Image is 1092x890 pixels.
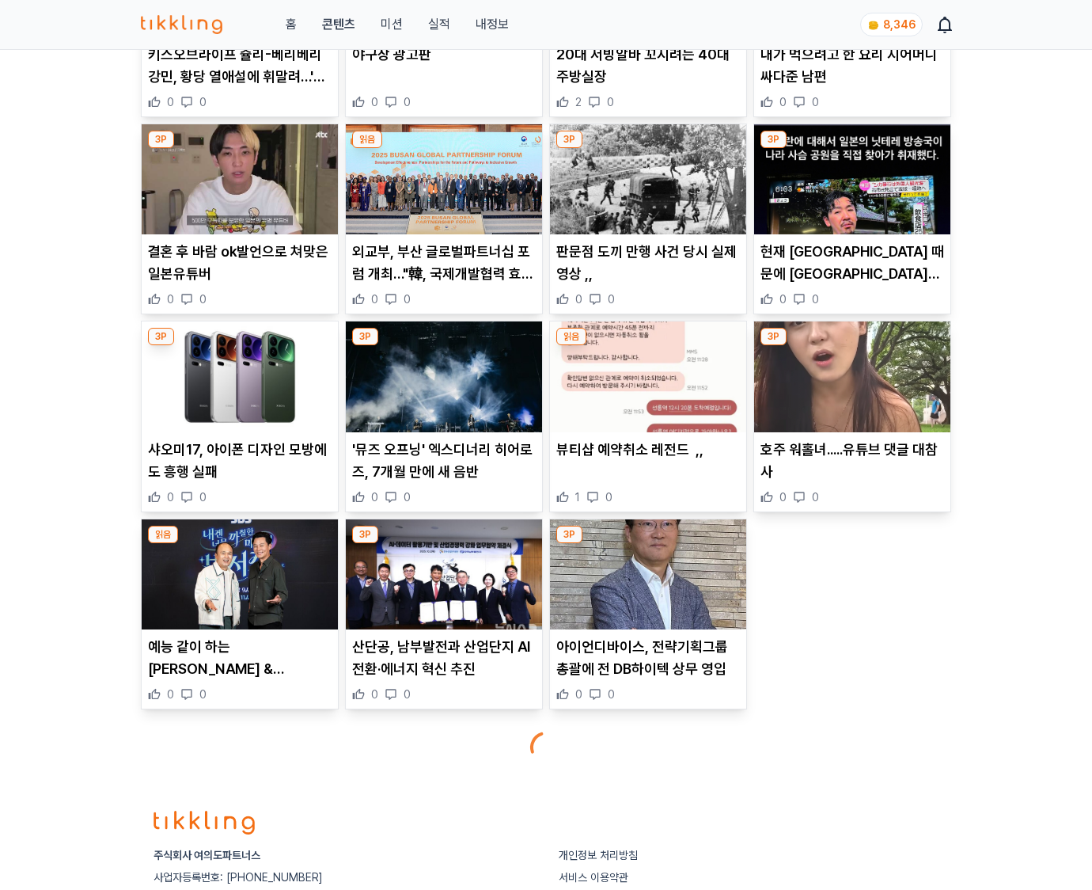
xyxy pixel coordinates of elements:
p: 20대 서빙알바 꼬시려는 40대 주방실장 [556,44,740,88]
span: 1 [575,489,580,505]
div: 읽음 예능 같이 하는 이서진 & 김광규 예능 같이 하는 [PERSON_NAME] & [PERSON_NAME] 0 0 [141,519,339,710]
span: 0 [371,687,378,702]
span: 0 [608,291,615,307]
img: 판문점 도끼 만행 사건 당시 실제 영상 ,, [550,124,746,235]
p: 키스오브라이프 쥴리-베리베리 강민, 황당 열애설에 휘말려…'유출 CCTV' 속 남성, 강민 아닌 것으로 확인 [148,44,332,88]
span: 0 [167,489,174,505]
p: 야구장 광고판 [352,44,536,66]
span: 0 [812,291,819,307]
div: 읽음 [148,526,178,543]
p: 외교부, 부산 글로벌파트너십 포럼 개최…"韓, 국제개발협력 효과성 제고 주력" [352,241,536,285]
span: 0 [167,291,174,307]
div: 3P 호주 워홀녀.....유튜브 댓글 대참사 호주 워홀녀.....유튜브 댓글 대참사 0 0 [753,321,951,512]
button: 미션 [381,15,403,34]
span: 0 [167,94,174,110]
p: 판문점 도끼 만행 사건 당시 실제 영상 ,, [556,241,740,285]
span: 0 [812,94,819,110]
span: 0 [199,291,207,307]
div: 3P [556,526,582,543]
a: 서비스 이용약관 [559,871,628,884]
div: 읽음 [556,328,586,345]
span: 0 [371,94,378,110]
div: 3P 판문점 도끼 만행 사건 당시 실제 영상 ,, 판문점 도끼 만행 사건 당시 실제 영상 ,, 0 0 [549,124,747,315]
p: 현재 [GEOGRAPHIC_DATA] 때문에 [GEOGRAPHIC_DATA] [GEOGRAPHIC_DATA] ,, [760,241,944,285]
span: 0 [779,489,787,505]
span: 0 [607,94,614,110]
div: 3P [556,131,582,148]
span: 0 [779,291,787,307]
p: 산단공, 남부발전과 산업단지 AI 전환·에너지 혁신 추진 [352,636,536,680]
img: coin [867,19,880,32]
div: 읽음 외교부, 부산 글로벌파트너십 포럼 개최…"韓, 국제개발협력 효과성 제고 주력" 외교부, 부산 글로벌파트너십 포럼 개최…"韓, 국제개발협력 효과성 제고 주력" 0 0 [345,124,543,315]
div: 3P 샤오미17, 아이폰 디자인 모방에도 흥행 실패 샤오미17, 아이폰 디자인 모방에도 흥행 실패 0 0 [141,321,339,512]
img: 산단공, 남부발전과 산업단지 AI 전환·에너지 혁신 추진 [346,519,542,630]
div: 읽음 [352,131,382,148]
span: 0 [199,489,207,505]
a: coin 8,346 [860,13,919,36]
div: 3P [352,328,378,345]
span: 0 [371,291,378,307]
img: 호주 워홀녀.....유튜브 댓글 대참사 [754,321,950,432]
span: 0 [404,687,411,702]
div: 3P [760,131,787,148]
div: 3P '뮤즈 오프닝' 엑스디너리 히어로즈, 7개월 만에 새 음반 '뮤즈 오프닝' 엑스디너리 히어로즈, 7개월 만에 새 음반 0 0 [345,321,543,512]
img: logo [154,811,255,835]
p: 호주 워홀녀.....유튜브 댓글 대참사 [760,439,944,483]
a: 홈 [286,15,297,34]
div: 3P [148,328,174,345]
p: 예능 같이 하는 [PERSON_NAME] & [PERSON_NAME] [148,636,332,680]
img: '뮤즈 오프닝' 엑스디너리 히어로즈, 7개월 만에 새 음반 [346,321,542,432]
span: 0 [575,687,582,702]
span: 0 [404,94,411,110]
span: 8,346 [883,18,916,31]
img: 결혼 후 바람 ok발언으로 쳐맞은 일본유튜버 [142,124,338,235]
a: 개인정보 처리방침 [559,849,638,861]
span: 2 [575,94,582,110]
span: 0 [779,94,787,110]
span: 0 [199,687,207,702]
div: 3P [352,526,378,543]
p: 아이언디바이스, 전략기획그룹 총괄에 전 DB하이텍 상무 영입 [556,636,740,680]
img: 티끌링 [141,15,222,34]
img: 외교부, 부산 글로벌파트너십 포럼 개최…"韓, 국제개발협력 효과성 제고 주력" [346,124,542,235]
img: 예능 같이 하는 이서진 & 김광규 [142,519,338,630]
span: 0 [167,687,174,702]
a: 실적 [428,15,450,34]
div: 3P 산단공, 남부발전과 산업단지 AI 전환·에너지 혁신 추진 산단공, 남부발전과 산업단지 AI 전환·에너지 혁신 추진 0 0 [345,519,543,710]
span: 0 [608,687,615,702]
div: 3P 현재 나라 사슴 공원 때문에 난리난 일본 ,, 현재 [GEOGRAPHIC_DATA] 때문에 [GEOGRAPHIC_DATA] [GEOGRAPHIC_DATA] ,, 0 0 [753,124,951,315]
span: 0 [812,489,819,505]
img: 아이언디바이스, 전략기획그룹 총괄에 전 DB하이텍 상무 영입 [550,519,746,630]
span: 0 [199,94,207,110]
p: 샤오미17, 아이폰 디자인 모방에도 흥행 실패 [148,439,332,483]
p: 주식회사 여의도파트너스 [154,847,533,863]
div: 3P [148,131,174,148]
div: 3P 아이언디바이스, 전략기획그룹 총괄에 전 DB하이텍 상무 영입 아이언디바이스, 전략기획그룹 총괄에 전 DB하이텍 상무 영입 0 0 [549,519,747,710]
span: 0 [404,291,411,307]
p: 결혼 후 바람 ok발언으로 쳐맞은 일본유튜버 [148,241,332,285]
div: 3P [760,328,787,345]
img: 샤오미17, 아이폰 디자인 모방에도 흥행 실패 [142,321,338,432]
p: 내가 먹으려고 한 요리 시어머니 싸다준 남편 [760,44,944,88]
a: 콘텐츠 [322,15,355,34]
span: 0 [371,489,378,505]
div: 읽음 뷰티샵 예약취소 레전드 ,, 뷰티샵 예약취소 레전드 ,, 1 0 [549,321,747,512]
img: 현재 나라 사슴 공원 때문에 난리난 일본 ,, [754,124,950,235]
img: 뷰티샵 예약취소 레전드 ,, [550,321,746,432]
span: 0 [605,489,612,505]
div: 3P 결혼 후 바람 ok발언으로 쳐맞은 일본유튜버 결혼 후 바람 ok발언으로 쳐맞은 일본유튜버 0 0 [141,124,339,315]
span: 0 [575,291,582,307]
p: 사업자등록번호: [PHONE_NUMBER] [154,869,533,885]
p: 뷰티샵 예약취소 레전드 ,, [556,439,740,461]
p: '뮤즈 오프닝' 엑스디너리 히어로즈, 7개월 만에 새 음반 [352,439,536,483]
span: 0 [404,489,411,505]
a: 내정보 [476,15,509,34]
